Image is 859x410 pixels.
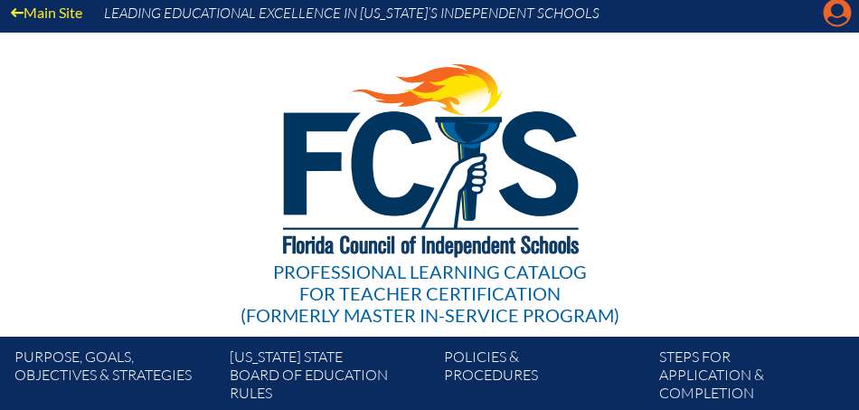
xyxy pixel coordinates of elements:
[243,33,617,280] img: FCISlogo221.eps
[299,282,561,304] span: for Teacher Certification
[233,29,627,329] a: Professional Learning Catalog for Teacher Certification(formerly Master In-service Program)
[241,261,619,326] div: Professional Learning Catalog (formerly Master In-service Program)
